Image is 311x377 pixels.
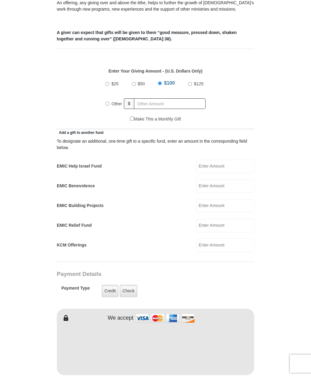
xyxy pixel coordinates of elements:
div: To designate an additional, one-time gift to a specific fund, enter an amount in the correspondin... [57,138,254,151]
label: EMIC Relief Fund [57,222,92,229]
b: A giver can expect that gifts will be given to them “good measure, pressed down, shaken together ... [57,30,237,41]
h4: We accept [108,315,134,321]
span: $50 [138,81,145,86]
label: EMIC Benevolence [57,183,95,189]
span: $ [124,98,134,109]
span: Add a gift to another fund [57,131,104,135]
span: $25 [111,81,118,86]
h5: Payment Type [61,286,90,294]
input: Make This a Monthly Gift [130,117,134,121]
label: EMIC Help Israel Fund [57,163,102,169]
label: Credit [102,285,118,297]
span: Other [111,101,122,106]
input: Enter Amount [196,160,254,173]
span: $100 [164,80,175,86]
input: Enter Amount [196,239,254,252]
input: Enter Amount [196,219,254,232]
label: KCM Offerings [57,242,87,248]
span: $125 [194,81,203,86]
label: Make This a Monthly Gift [130,116,181,122]
strong: Enter Your Giving Amount - (U.S. Dollars Only) [108,69,202,73]
img: credit cards accepted [135,312,196,325]
input: Enter Amount [196,199,254,212]
label: EMIC Building Projects [57,202,104,209]
input: Enter Amount [196,179,254,193]
label: Check [120,285,137,297]
input: Other Amount [134,98,206,109]
h3: Payment Details [57,271,212,278]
